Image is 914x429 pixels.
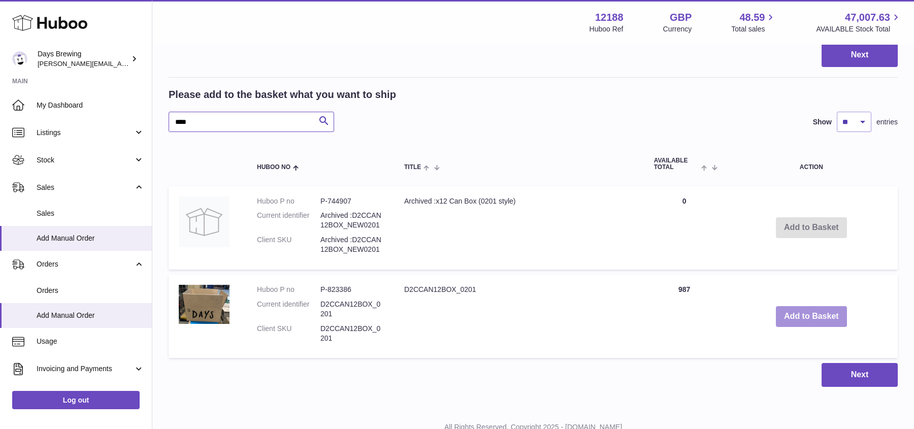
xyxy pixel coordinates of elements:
[257,196,320,206] dt: Huboo P no
[320,235,384,254] dd: Archived :D2CCAN12BOX_NEW0201
[169,88,396,102] h2: Please add to the basket what you want to ship
[670,11,692,24] strong: GBP
[320,324,384,343] dd: D2CCAN12BOX_0201
[663,24,692,34] div: Currency
[876,117,898,127] span: entries
[644,275,725,358] td: 987
[394,186,644,270] td: Archived :x12 Can Box (0201 style)
[179,285,230,324] img: D2CCAN12BOX_0201
[654,157,699,171] span: AVAILABLE Total
[595,11,624,24] strong: 12188
[12,391,140,409] a: Log out
[38,49,129,69] div: Days Brewing
[731,11,776,34] a: 48.59 Total sales
[816,11,902,34] a: 47,007.63 AVAILABLE Stock Total
[320,300,384,319] dd: D2CCAN12BOX_0201
[739,11,765,24] span: 48.59
[37,234,144,243] span: Add Manual Order
[404,164,421,171] span: Title
[816,24,902,34] span: AVAILABLE Stock Total
[37,286,144,295] span: Orders
[257,211,320,230] dt: Current identifier
[37,311,144,320] span: Add Manual Order
[37,155,134,165] span: Stock
[822,43,898,67] button: Next
[257,164,290,171] span: Huboo no
[394,275,644,358] td: D2CCAN12BOX_0201
[12,51,27,67] img: greg@daysbrewing.com
[320,211,384,230] dd: Archived :D2CCAN12BOX_NEW0201
[38,59,204,68] span: [PERSON_NAME][EMAIL_ADDRESS][DOMAIN_NAME]
[37,337,144,346] span: Usage
[590,24,624,34] div: Huboo Ref
[813,117,832,127] label: Show
[257,285,320,294] dt: Huboo P no
[37,364,134,374] span: Invoicing and Payments
[37,209,144,218] span: Sales
[37,101,144,110] span: My Dashboard
[37,259,134,269] span: Orders
[37,128,134,138] span: Listings
[320,196,384,206] dd: P-744907
[845,11,890,24] span: 47,007.63
[822,363,898,387] button: Next
[725,147,898,181] th: Action
[776,306,847,327] button: Add to Basket
[37,183,134,192] span: Sales
[179,196,230,247] img: Archived :x12 Can Box (0201 style)
[644,186,725,270] td: 0
[257,235,320,254] dt: Client SKU
[320,285,384,294] dd: P-823386
[257,324,320,343] dt: Client SKU
[731,24,776,34] span: Total sales
[257,300,320,319] dt: Current identifier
